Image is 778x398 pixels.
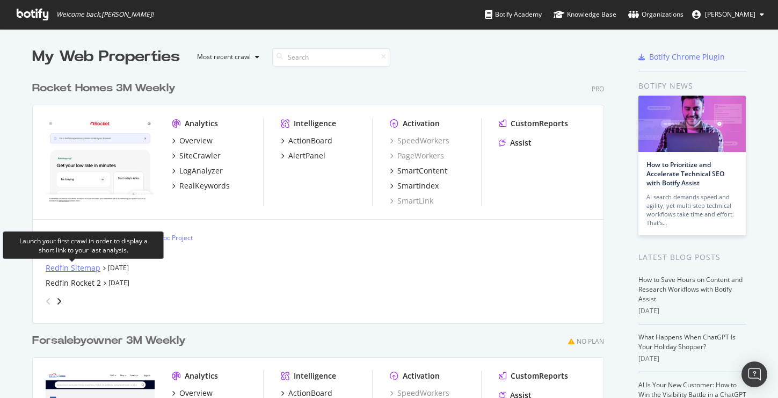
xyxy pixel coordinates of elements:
a: AlertPanel [281,150,325,161]
div: Rocket Homes 3M Weekly [32,81,176,96]
div: Botify Chrome Plugin [649,52,725,62]
a: Forsalebyowner 3M Weekly [32,333,190,349]
a: Rocket Homes 3M Weekly [32,81,180,96]
div: New Ad-Hoc Project [133,233,193,242]
div: Botify news [638,80,746,92]
div: SmartContent [397,165,447,176]
a: What Happens When ChatGPT Is Your Holiday Shopper? [638,332,736,351]
input: Search [272,48,390,67]
div: Overview [179,135,213,146]
a: RealKeywords [172,180,230,191]
img: www.rocket.com [46,118,155,205]
div: SmartIndex [397,180,439,191]
div: No Plan [577,337,604,346]
div: Open Intercom Messenger [741,361,767,387]
div: ActionBoard [288,135,332,146]
div: CustomReports [511,371,568,381]
div: angle-left [41,293,55,310]
div: Assist [510,138,532,148]
div: Latest Blog Posts [638,251,746,263]
a: SmartLink [390,196,433,206]
a: LogAnalyzer [172,165,223,176]
a: [DATE] [108,263,129,272]
div: CustomReports [511,118,568,129]
a: New Ad-Hoc Project [125,233,193,242]
a: CustomReports [499,371,568,381]
a: How to Prioritize and Accelerate Technical SEO with Botify Assist [646,160,724,187]
div: Launch your first crawl in order to display a short link to your last analysis. [12,236,155,254]
a: PageWorkers [390,150,444,161]
div: Activation [403,371,440,381]
div: Most recent crawl [197,54,251,60]
div: Analytics [185,118,218,129]
div: AI search demands speed and agility, yet multi-step technical workflows take time and effort. Tha... [646,193,738,227]
a: Botify Chrome Plugin [638,52,725,62]
span: Welcome back, [PERSON_NAME] ! [56,10,154,19]
a: SmartIndex [390,180,439,191]
a: [DATE] [108,278,129,287]
button: Most recent crawl [188,48,264,66]
div: My Web Properties [32,46,180,68]
div: LogAnalyzer [179,165,223,176]
div: Knowledge Base [554,9,616,20]
a: Redfin Rocket 2 [46,278,101,288]
div: [DATE] [638,354,746,364]
a: Overview [172,135,213,146]
div: Pro [592,84,604,93]
div: [DATE] [638,306,746,316]
a: ActionBoard [281,135,332,146]
div: Intelligence [294,371,336,381]
span: Vlajko Knezic [705,10,755,19]
a: CustomReports [499,118,568,129]
div: AlertPanel [288,150,325,161]
div: Intelligence [294,118,336,129]
a: Redfin Sitemap [46,263,100,273]
div: Activation [403,118,440,129]
a: SiteCrawler [172,150,221,161]
a: How to Save Hours on Content and Research Workflows with Botify Assist [638,275,743,303]
div: RealKeywords [179,180,230,191]
div: angle-right [55,296,63,307]
a: Assist [499,138,532,148]
a: SpeedWorkers [390,135,449,146]
div: Analytics [185,371,218,381]
div: Forsalebyowner 3M Weekly [32,333,186,349]
div: Botify Academy [485,9,542,20]
div: SiteCrawler [179,150,221,161]
img: How to Prioritize and Accelerate Technical SEO with Botify Assist [638,96,746,152]
button: [PERSON_NAME] [684,6,773,23]
a: SmartContent [390,165,447,176]
div: Organizations [628,9,684,20]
